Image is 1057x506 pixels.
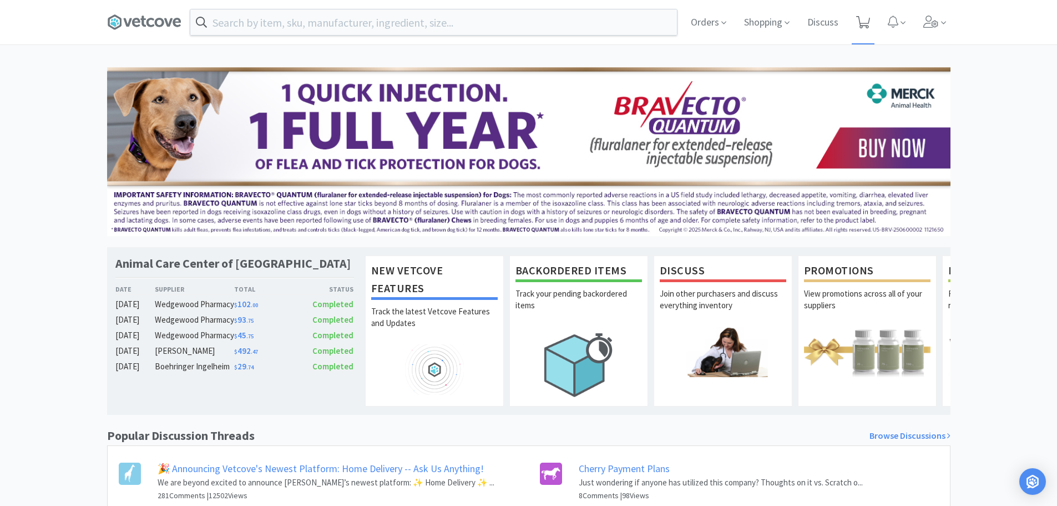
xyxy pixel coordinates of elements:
[579,476,863,489] p: Just wondering if anyone has utilized this company? Thoughts on it vs. Scratch o...
[660,327,786,377] img: hero_discuss.png
[509,255,648,407] a: Backordered ItemsTrack your pending backordered items
[107,67,950,236] img: 3ffb5edee65b4d9ab6d7b0afa510b01f.jpg
[579,489,863,502] h6: 8 Comments | 98 Views
[804,288,930,327] p: View promotions across all of your suppliers
[158,476,494,489] p: We are beyond excited to announce [PERSON_NAME]’s newest platform: ✨ Home Delivery ✨ ...
[115,313,354,327] a: [DATE]Wedgewood Pharmacy$93.75Completed
[155,313,234,327] div: Wedgewood Pharmacy
[312,330,353,340] span: Completed
[234,364,237,371] span: $
[234,284,294,294] div: Total
[115,360,354,373] a: [DATE]Boehringer Ingelheim$29.74Completed
[515,288,642,327] p: Track your pending backordered items
[579,462,670,475] a: Cherry Payment Plans
[312,299,353,309] span: Completed
[234,317,237,324] span: $
[246,364,254,371] span: . 74
[190,9,677,35] input: Search by item, sku, manufacturer, ingredient, size...
[660,262,786,282] h1: Discuss
[234,333,237,340] span: $
[115,313,155,327] div: [DATE]
[155,329,234,342] div: Wedgewood Pharmacy
[654,255,792,407] a: DiscussJoin other purchasers and discuss everything inventory
[371,262,498,300] h1: New Vetcove Features
[515,327,642,403] img: hero_backorders.png
[804,327,930,377] img: hero_promotions.png
[115,329,354,342] a: [DATE]Wedgewood Pharmacy$45.75Completed
[804,262,930,282] h1: Promotions
[115,284,155,294] div: Date
[115,255,351,272] h1: Animal Care Center of [GEOGRAPHIC_DATA]
[115,344,354,358] a: [DATE][PERSON_NAME]$492.47Completed
[234,299,258,309] span: 102
[312,345,353,356] span: Completed
[798,255,937,407] a: PromotionsView promotions across all of your suppliers
[803,18,843,28] a: Discuss
[234,330,254,340] span: 45
[246,333,254,340] span: . 75
[365,255,504,407] a: New Vetcove FeaturesTrack the latest Vetcove Features and Updates
[115,360,155,373] div: [DATE]
[155,344,234,358] div: [PERSON_NAME]
[251,302,258,309] span: . 00
[371,344,498,395] img: hero_feature_roadmap.png
[371,305,498,344] p: Track the latest Vetcove Features and Updates
[515,262,642,282] h1: Backordered Items
[115,298,155,311] div: [DATE]
[158,462,484,475] a: 🎉 Announcing Vetcove's Newest Platform: Home Delivery -- Ask Us Anything!
[158,489,494,502] h6: 281 Comments | 12502 Views
[155,360,234,373] div: Boehringer Ingelheim
[234,314,254,325] span: 93
[155,284,234,294] div: Supplier
[869,429,950,443] a: Browse Discussions
[234,348,237,355] span: $
[155,298,234,311] div: Wedgewood Pharmacy
[115,298,354,311] a: [DATE]Wedgewood Pharmacy$102.00Completed
[246,317,254,324] span: . 75
[660,288,786,327] p: Join other purchasers and discuss everything inventory
[115,344,155,358] div: [DATE]
[234,302,237,309] span: $
[1019,468,1046,495] div: Open Intercom Messenger
[234,361,254,372] span: 29
[107,426,255,445] h1: Popular Discussion Threads
[294,284,354,294] div: Status
[234,345,258,356] span: 492
[312,361,353,372] span: Completed
[312,314,353,325] span: Completed
[251,348,258,355] span: . 47
[115,329,155,342] div: [DATE]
